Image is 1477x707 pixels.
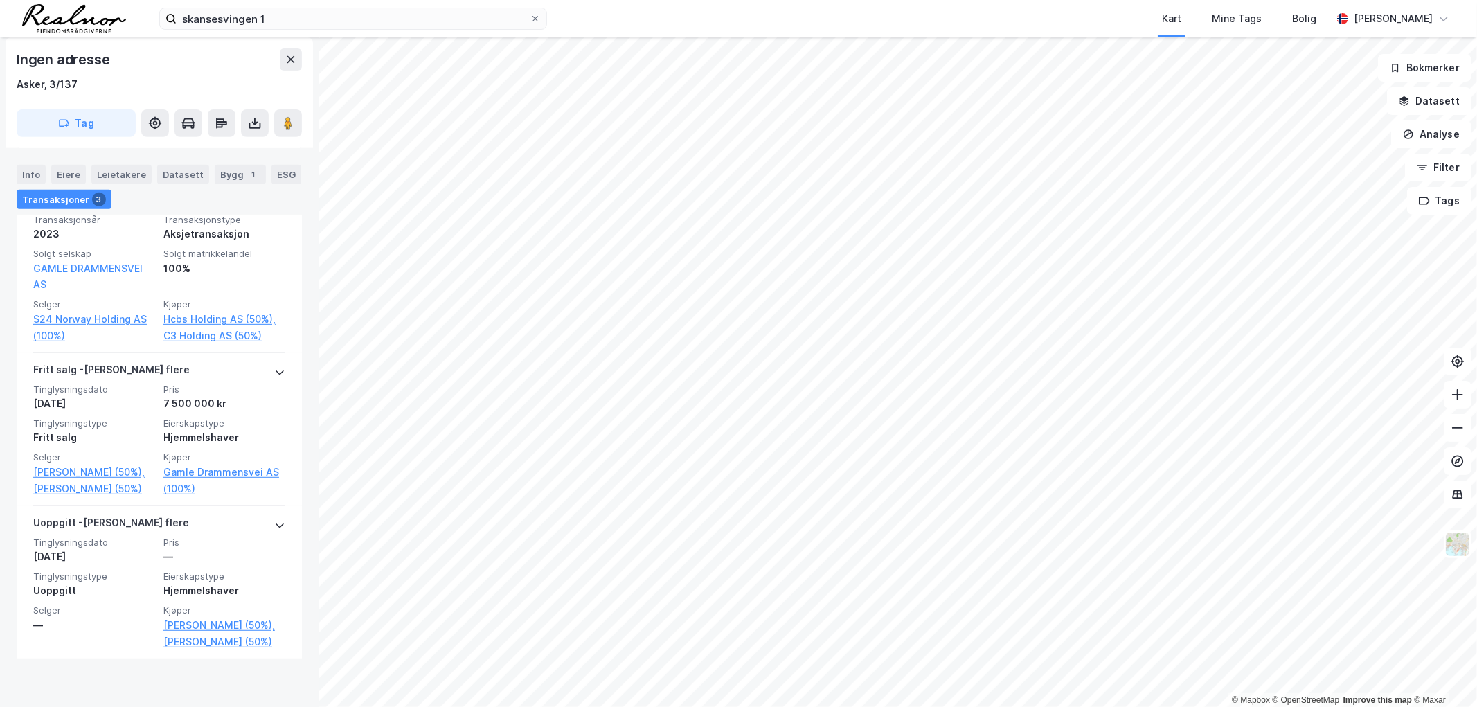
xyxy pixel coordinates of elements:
[163,571,285,582] span: Eierskapstype
[1354,10,1433,27] div: [PERSON_NAME]
[17,190,111,209] div: Transaksjoner
[1292,10,1316,27] div: Bolig
[33,514,189,537] div: Uoppgitt - [PERSON_NAME] flere
[163,548,285,565] div: —
[33,548,155,565] div: [DATE]
[17,76,78,93] div: Asker, 3/137
[163,248,285,260] span: Solgt matrikkelandel
[51,165,86,184] div: Eiere
[163,311,285,328] a: Hcbs Holding AS (50%),
[22,4,126,33] img: realnor-logo.934646d98de889bb5806.png
[91,165,152,184] div: Leietakere
[33,248,155,260] span: Solgt selskap
[33,582,155,599] div: Uoppgitt
[33,464,155,481] a: [PERSON_NAME] (50%),
[215,165,266,184] div: Bygg
[157,165,209,184] div: Datasett
[33,429,155,446] div: Fritt salg
[163,617,285,634] a: [PERSON_NAME] (50%),
[163,298,285,310] span: Kjøper
[1444,531,1471,557] img: Z
[163,605,285,616] span: Kjøper
[163,384,285,395] span: Pris
[33,571,155,582] span: Tinglysningstype
[33,298,155,310] span: Selger
[1378,54,1471,82] button: Bokmerker
[247,168,260,181] div: 1
[33,226,155,242] div: 2023
[1162,10,1181,27] div: Kart
[163,464,285,497] a: Gamle Drammensvei AS (100%)
[163,429,285,446] div: Hjemmelshaver
[163,226,285,242] div: Aksjetransaksjon
[271,165,301,184] div: ESG
[163,582,285,599] div: Hjemmelshaver
[163,634,285,650] a: [PERSON_NAME] (50%)
[1405,154,1471,181] button: Filter
[163,537,285,548] span: Pris
[33,537,155,548] span: Tinglysningsdato
[163,395,285,412] div: 7 500 000 kr
[163,214,285,226] span: Transaksjonstype
[1212,10,1262,27] div: Mine Tags
[1343,695,1412,705] a: Improve this map
[33,384,155,395] span: Tinglysningsdato
[33,418,155,429] span: Tinglysningstype
[33,617,155,634] div: —
[177,8,530,29] input: Søk på adresse, matrikkel, gårdeiere, leietakere eller personer
[33,481,155,497] a: [PERSON_NAME] (50%)
[1407,187,1471,215] button: Tags
[163,260,285,277] div: 100%
[1408,641,1477,707] iframe: Chat Widget
[33,262,143,291] a: GAMLE DRAMMENSVEI AS
[1232,695,1270,705] a: Mapbox
[1391,120,1471,148] button: Analyse
[33,214,155,226] span: Transaksjonsår
[33,311,155,344] a: S24 Norway Holding AS (100%)
[17,109,136,137] button: Tag
[1387,87,1471,115] button: Datasett
[1408,641,1477,707] div: Kontrollprogram for chat
[92,193,106,206] div: 3
[33,451,155,463] span: Selger
[33,605,155,616] span: Selger
[163,451,285,463] span: Kjøper
[163,418,285,429] span: Eierskapstype
[1273,695,1340,705] a: OpenStreetMap
[17,165,46,184] div: Info
[33,361,190,384] div: Fritt salg - [PERSON_NAME] flere
[163,328,285,344] a: C3 Holding AS (50%)
[17,48,112,71] div: Ingen adresse
[33,395,155,412] div: [DATE]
